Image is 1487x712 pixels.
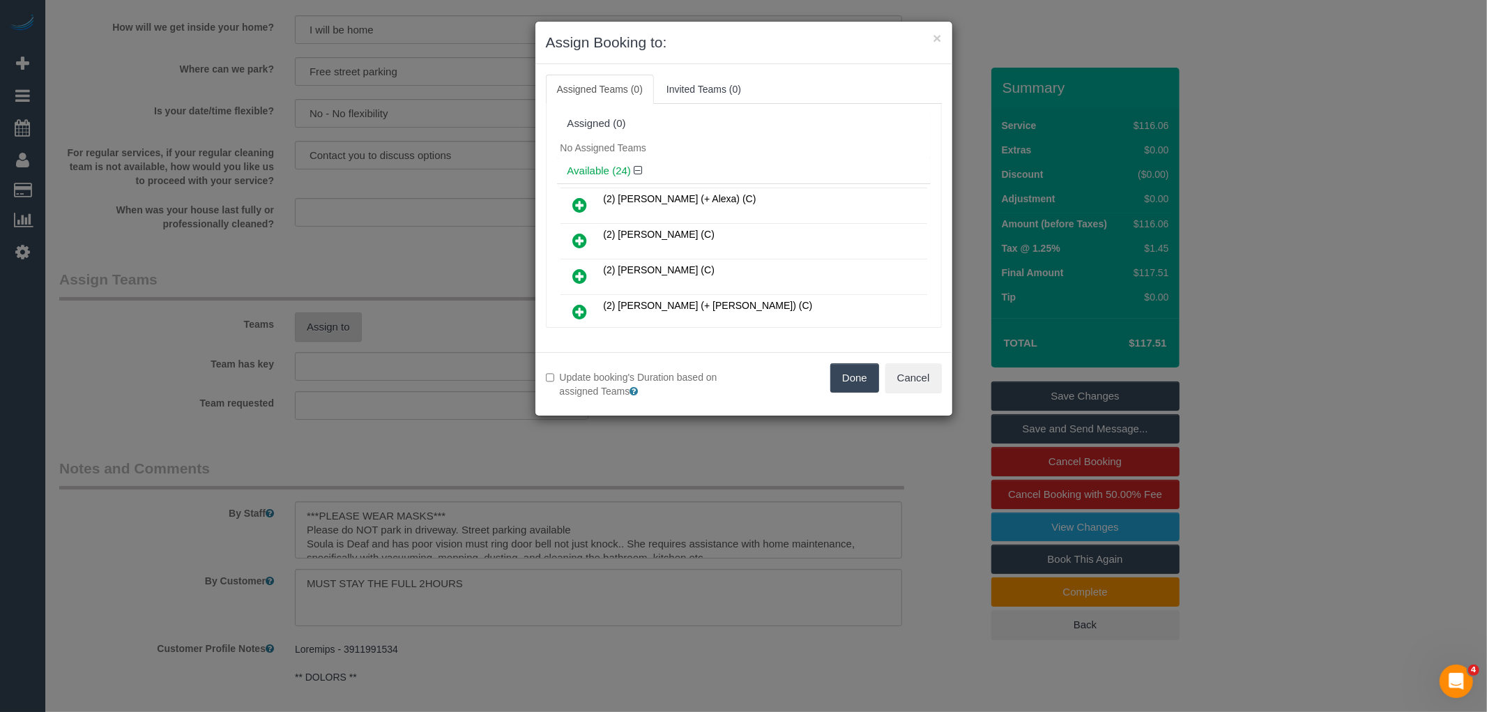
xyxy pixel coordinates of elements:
[604,193,756,204] span: (2) [PERSON_NAME] (+ Alexa) (C)
[546,75,654,104] a: Assigned Teams (0)
[604,229,715,240] span: (2) [PERSON_NAME] (C)
[567,118,920,130] div: Assigned (0)
[561,142,646,153] span: No Assigned Teams
[1440,665,1473,698] iframe: Intercom live chat
[933,31,941,45] button: ×
[830,363,879,393] button: Done
[546,370,733,398] label: Update booking's Duration based on assigned Teams
[546,373,555,382] input: Update booking's Duration based on assigned Teams
[604,300,813,311] span: (2) [PERSON_NAME] (+ [PERSON_NAME]) (C)
[567,165,920,177] h4: Available (24)
[546,32,942,53] h3: Assign Booking to:
[655,75,752,104] a: Invited Teams (0)
[1468,665,1479,676] span: 4
[885,363,942,393] button: Cancel
[604,264,715,275] span: (2) [PERSON_NAME] (C)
